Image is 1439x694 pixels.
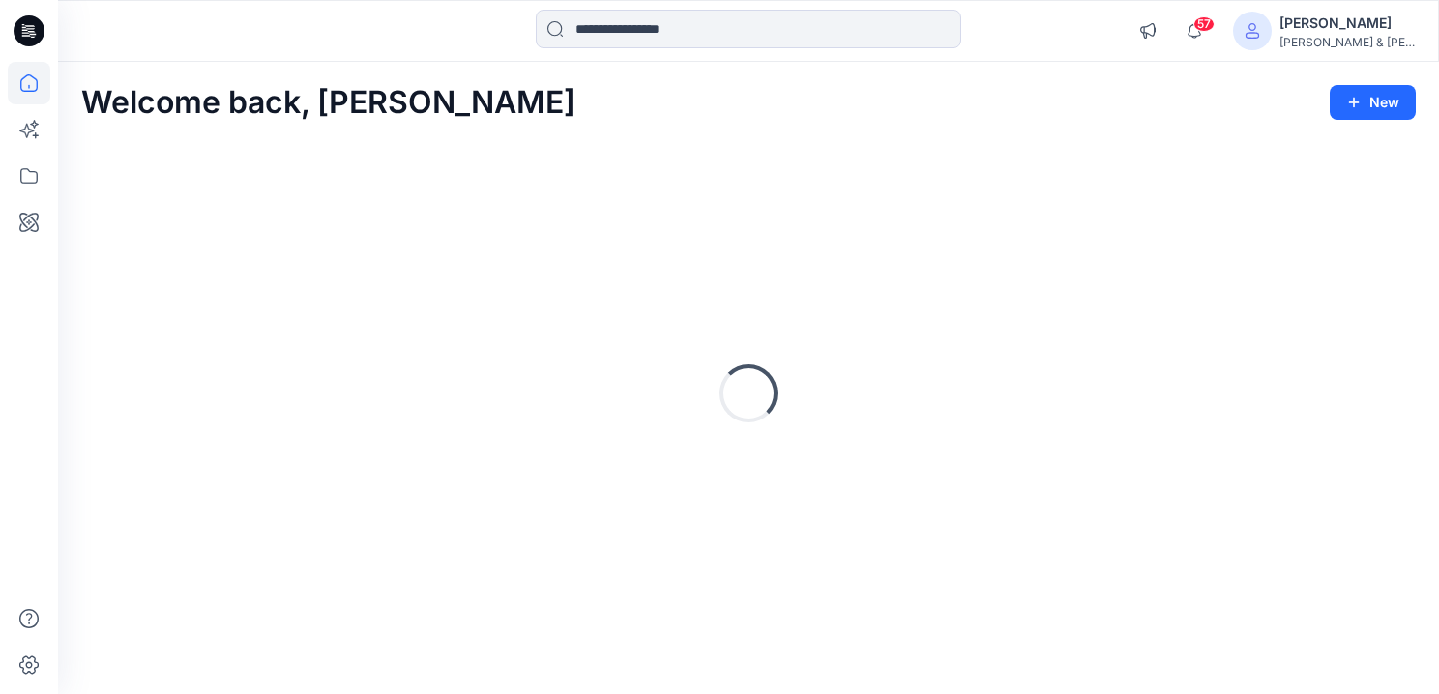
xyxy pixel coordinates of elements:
[1279,35,1415,49] div: [PERSON_NAME] & [PERSON_NAME]
[1193,16,1215,32] span: 57
[1279,12,1415,35] div: [PERSON_NAME]
[1330,85,1416,120] button: New
[81,85,575,121] h2: Welcome back, [PERSON_NAME]
[1245,23,1260,39] svg: avatar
